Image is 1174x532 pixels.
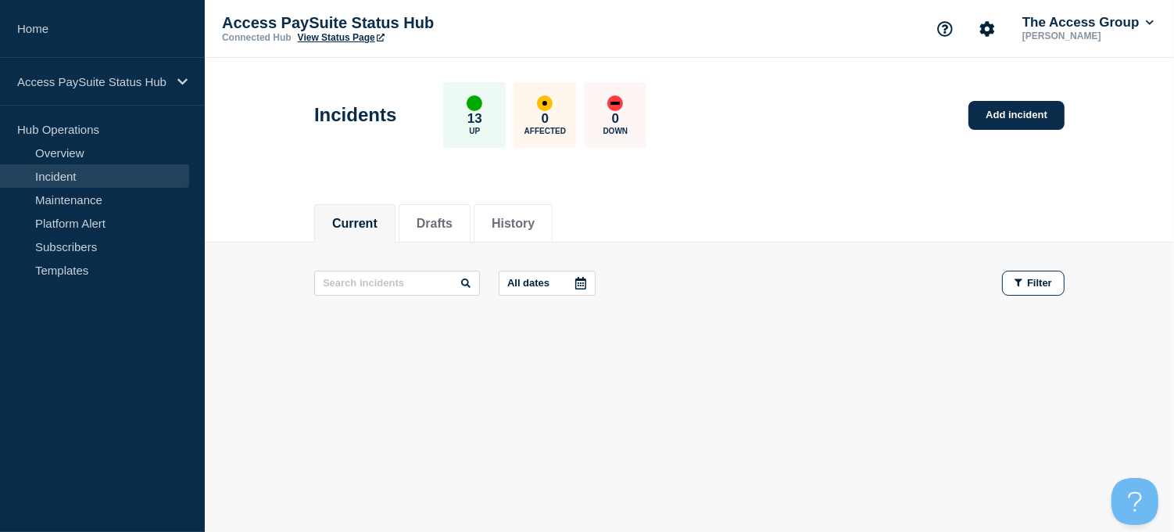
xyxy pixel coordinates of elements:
[314,104,396,126] h1: Incidents
[542,111,549,127] p: 0
[222,32,292,43] p: Connected Hub
[1027,277,1052,289] span: Filter
[332,217,378,231] button: Current
[607,95,623,111] div: down
[971,13,1004,45] button: Account settings
[499,271,596,296] button: All dates
[1111,478,1158,525] iframe: Help Scout Beacon - Open
[469,127,480,135] p: Up
[524,127,566,135] p: Affected
[537,95,553,111] div: affected
[612,111,619,127] p: 0
[417,217,453,231] button: Drafts
[222,14,535,32] p: Access PaySuite Status Hub
[1019,31,1157,41] p: [PERSON_NAME]
[492,217,535,231] button: History
[17,75,167,88] p: Access PaySuite Status Hub
[603,127,628,135] p: Down
[968,101,1065,130] a: Add incident
[1019,15,1157,31] button: The Access Group
[467,111,482,127] p: 13
[1002,271,1065,296] button: Filter
[314,271,480,296] input: Search incidents
[929,13,961,45] button: Support
[298,32,385,43] a: View Status Page
[467,95,482,111] div: up
[507,277,549,289] p: All dates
